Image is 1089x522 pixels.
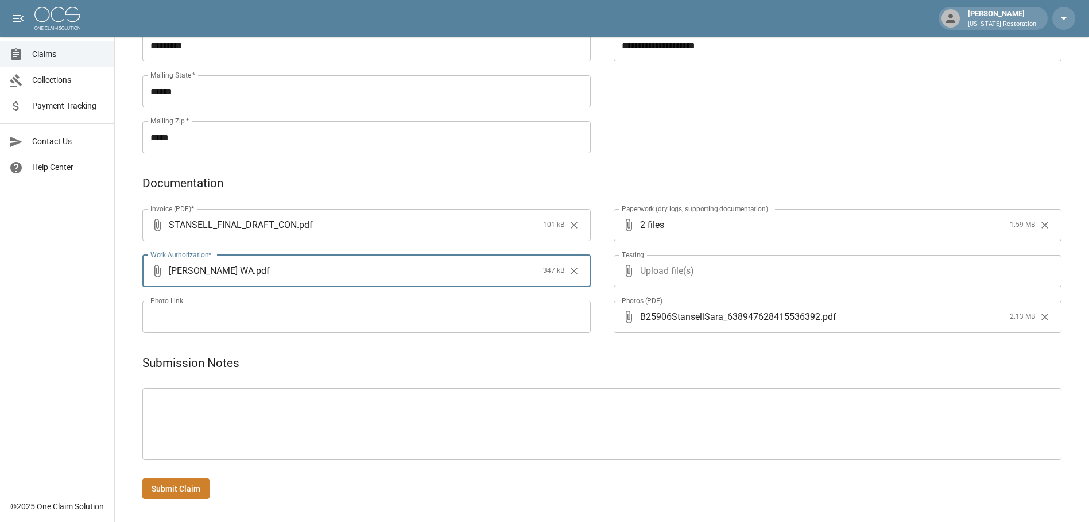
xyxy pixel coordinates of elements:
span: 101 kB [543,219,564,231]
button: Clear [565,216,583,234]
button: Submit Claim [142,478,210,500]
label: Paperwork (dry logs, supporting documentation) [622,204,768,214]
span: . pdf [297,218,313,231]
span: . pdf [254,264,270,277]
label: Photo Link [150,296,183,306]
button: open drawer [7,7,30,30]
p: [US_STATE] Restoration [968,20,1036,29]
label: Testing [622,250,644,260]
div: © 2025 One Claim Solution [10,501,104,512]
div: [PERSON_NAME] [963,8,1041,29]
span: STANSELL_FINAL_DRAFT_CON [169,218,297,231]
label: Invoice (PDF)* [150,204,195,214]
span: Claims [32,48,105,60]
label: Mailing State [150,70,195,80]
span: Contact Us [32,136,105,148]
label: Photos (PDF) [622,296,662,306]
span: Payment Tracking [32,100,105,112]
span: . pdf [820,310,836,323]
span: Upload file(s) [640,255,1031,287]
span: [PERSON_NAME] WA [169,264,254,277]
label: Work Authorization* [150,250,212,260]
span: Help Center [32,161,105,173]
span: B25906StansellSara_638947628415536392 [640,310,820,323]
span: Collections [32,74,105,86]
button: Clear [1036,308,1053,326]
img: ocs-logo-white-transparent.png [34,7,80,30]
span: 2 files [640,209,1006,241]
label: Mailing Zip [150,116,189,126]
span: 347 kB [543,265,564,277]
button: Clear [1036,216,1053,234]
span: 1.59 MB [1010,219,1035,231]
span: 2.13 MB [1010,311,1035,323]
button: Clear [565,262,583,280]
